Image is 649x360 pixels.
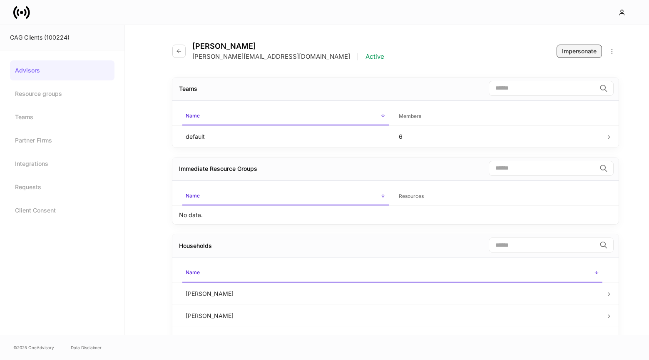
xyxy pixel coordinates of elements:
p: | [357,52,359,61]
a: Client Consent [10,200,114,220]
a: Data Disclaimer [71,344,102,351]
h6: Name [186,268,200,276]
div: Teams [179,85,197,93]
h4: [PERSON_NAME] [192,42,384,51]
span: Name [182,264,602,282]
button: Impersonate [557,45,602,58]
h6: Resources [399,192,424,200]
a: Partner Firms [10,130,114,150]
a: Advisors [10,60,114,80]
td: [PERSON_NAME] [179,327,606,349]
td: [PERSON_NAME] [179,305,606,327]
span: © 2025 OneAdvisory [13,344,54,351]
td: default [179,125,393,147]
h6: Members [399,112,421,120]
span: Name [182,107,389,125]
a: Teams [10,107,114,127]
h6: Name [186,192,200,200]
span: Name [182,187,389,205]
p: Active [366,52,384,61]
a: Requests [10,177,114,197]
a: Resource groups [10,84,114,104]
p: No data. [179,211,203,219]
span: Members [395,108,602,125]
div: Households [179,242,212,250]
div: Immediate Resource Groups [179,165,257,173]
p: [PERSON_NAME][EMAIL_ADDRESS][DOMAIN_NAME] [192,52,350,61]
a: Integrations [10,154,114,174]
div: CAG Clients (100224) [10,33,114,42]
h6: Name [186,112,200,120]
div: Impersonate [562,47,597,55]
td: [PERSON_NAME] [179,282,606,305]
td: 6 [392,125,606,147]
span: Resources [395,188,602,205]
